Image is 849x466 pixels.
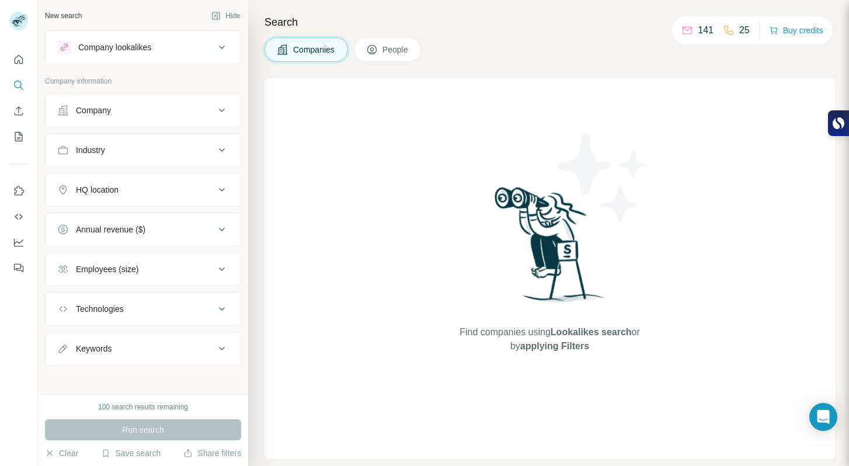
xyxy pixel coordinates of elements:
[76,224,145,235] div: Annual revenue ($)
[698,23,714,37] p: 141
[382,44,409,55] span: People
[809,403,837,431] div: Open Intercom Messenger
[520,341,589,351] span: applying Filters
[46,295,241,323] button: Technologies
[46,136,241,164] button: Industry
[551,327,632,337] span: Lookalikes search
[76,263,138,275] div: Employees (size)
[9,75,28,96] button: Search
[46,255,241,283] button: Employees (size)
[265,14,835,30] h4: Search
[183,447,241,459] button: Share filters
[9,232,28,253] button: Dashboard
[76,105,111,116] div: Company
[46,335,241,363] button: Keywords
[769,22,823,39] button: Buy credits
[9,206,28,227] button: Use Surfe API
[45,11,82,21] div: New search
[456,325,643,353] span: Find companies using or by
[9,258,28,279] button: Feedback
[203,7,248,25] button: Hide
[46,96,241,124] button: Company
[9,49,28,70] button: Quick start
[45,76,241,86] p: Company information
[9,180,28,201] button: Use Surfe on LinkedIn
[78,41,151,53] div: Company lookalikes
[9,100,28,121] button: Enrich CSV
[98,402,188,412] div: 100 search results remaining
[46,215,241,244] button: Annual revenue ($)
[46,176,241,204] button: HQ location
[489,184,611,314] img: Surfe Illustration - Woman searching with binoculars
[76,343,112,354] div: Keywords
[76,184,119,196] div: HQ location
[739,23,750,37] p: 25
[101,447,161,459] button: Save search
[45,447,78,459] button: Clear
[293,44,336,55] span: Companies
[76,303,124,315] div: Technologies
[9,126,28,147] button: My lists
[550,125,655,230] img: Surfe Illustration - Stars
[46,33,241,61] button: Company lookalikes
[76,144,105,156] div: Industry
